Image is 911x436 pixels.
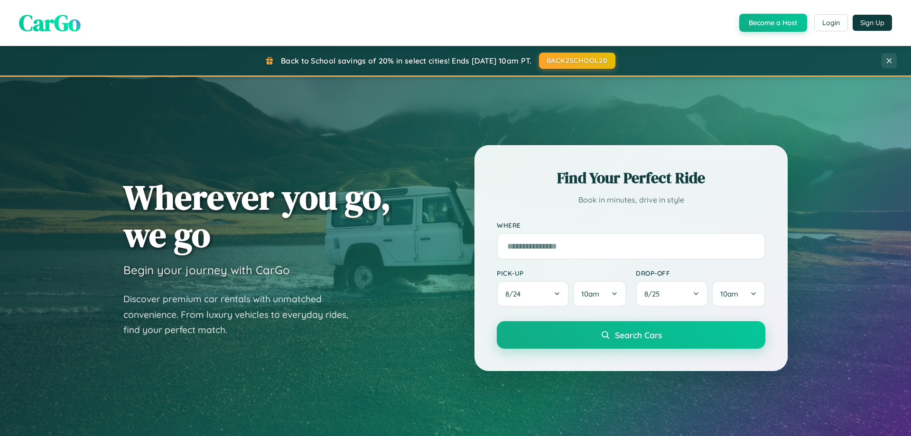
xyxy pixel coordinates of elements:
button: Sign Up [853,15,892,31]
label: Where [497,221,765,229]
h3: Begin your journey with CarGo [123,263,290,277]
button: Search Cars [497,321,765,349]
span: 8 / 25 [644,289,664,298]
span: CarGo [19,7,81,38]
button: 10am [573,281,626,307]
button: 8/25 [636,281,708,307]
span: 10am [581,289,599,298]
span: 10am [720,289,738,298]
button: Login [814,14,848,31]
label: Drop-off [636,269,765,277]
p: Book in minutes, drive in style [497,193,765,207]
span: Back to School savings of 20% in select cities! Ends [DATE] 10am PT. [281,56,531,65]
button: 8/24 [497,281,569,307]
label: Pick-up [497,269,626,277]
span: Search Cars [615,330,662,340]
button: Become a Host [739,14,807,32]
p: Discover premium car rentals with unmatched convenience. From luxury vehicles to everyday rides, ... [123,291,361,338]
h1: Wherever you go, we go [123,178,391,253]
button: 10am [712,281,765,307]
h2: Find Your Perfect Ride [497,167,765,188]
span: 8 / 24 [505,289,525,298]
button: BACK2SCHOOL20 [539,53,615,69]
